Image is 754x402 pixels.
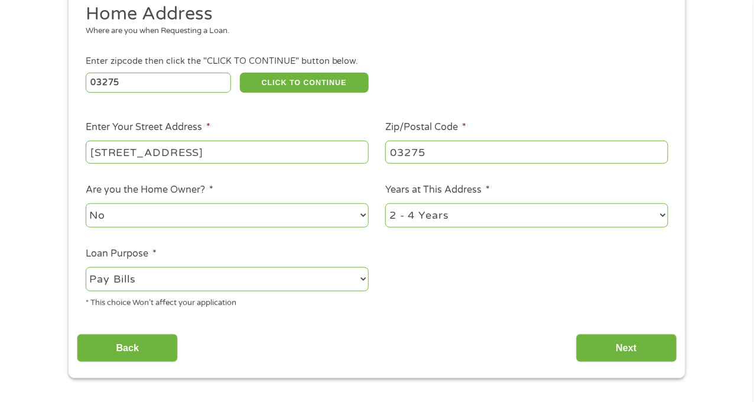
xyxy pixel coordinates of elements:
label: Are you the Home Owner? [86,184,213,196]
input: Enter Zipcode (e.g 01510) [86,73,232,93]
label: Years at This Address [385,184,490,196]
div: Enter zipcode then click the "CLICK TO CONTINUE" button below. [86,55,668,68]
input: Back [77,334,178,363]
input: 1 Main Street [86,141,369,163]
input: Next [576,334,677,363]
div: Where are you when Requesting a Loan. [86,25,660,37]
label: Enter Your Street Address [86,121,210,134]
div: * This choice Won’t affect your application [86,293,369,309]
label: Zip/Postal Code [385,121,466,134]
label: Loan Purpose [86,248,157,260]
button: CLICK TO CONTINUE [240,73,369,93]
h2: Home Address [86,2,660,26]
